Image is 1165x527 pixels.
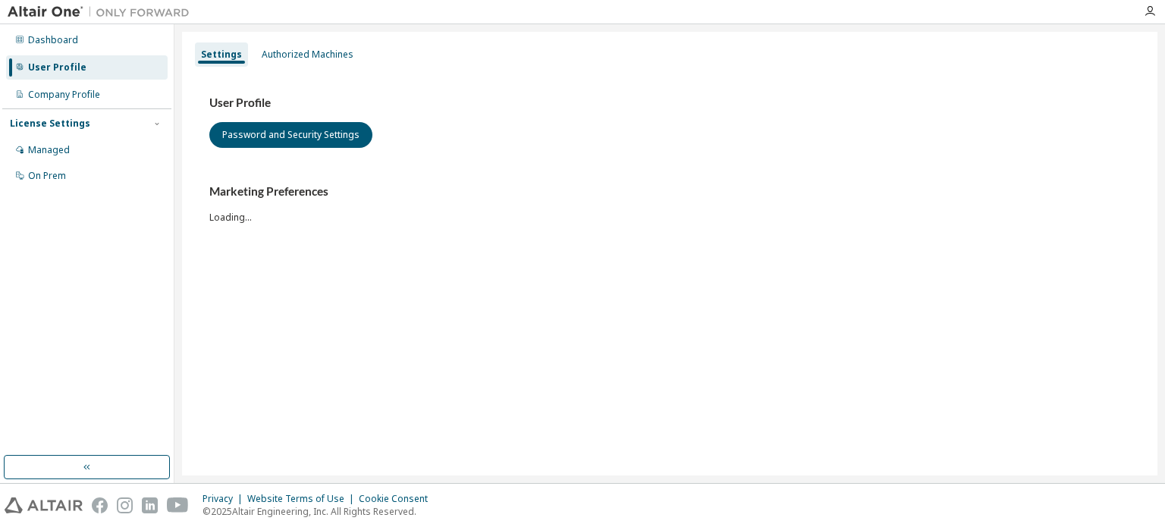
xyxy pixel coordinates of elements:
[5,497,83,513] img: altair_logo.svg
[209,184,1130,199] h3: Marketing Preferences
[28,144,70,156] div: Managed
[8,5,197,20] img: Altair One
[92,497,108,513] img: facebook.svg
[209,122,372,148] button: Password and Security Settings
[247,493,359,505] div: Website Terms of Use
[167,497,189,513] img: youtube.svg
[209,184,1130,223] div: Loading...
[209,96,1130,111] h3: User Profile
[28,170,66,182] div: On Prem
[28,34,78,46] div: Dashboard
[10,118,90,130] div: License Settings
[117,497,133,513] img: instagram.svg
[28,89,100,101] div: Company Profile
[201,49,242,61] div: Settings
[262,49,353,61] div: Authorized Machines
[28,61,86,74] div: User Profile
[203,505,437,518] p: © 2025 Altair Engineering, Inc. All Rights Reserved.
[203,493,247,505] div: Privacy
[359,493,437,505] div: Cookie Consent
[142,497,158,513] img: linkedin.svg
